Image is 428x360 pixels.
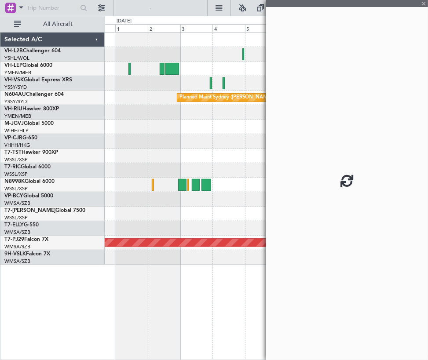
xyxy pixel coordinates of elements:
[4,164,51,170] a: T7-RICGlobal 6000
[4,106,22,112] span: VH-RIU
[4,208,85,213] a: T7-[PERSON_NAME]Global 7500
[4,77,72,83] a: VH-VSKGlobal Express XRS
[4,215,28,221] a: WSSL/XSP
[4,229,30,236] a: WMSA/SZB
[180,24,213,32] div: 3
[10,17,95,31] button: All Aircraft
[4,171,28,178] a: WSSL/XSP
[117,18,132,25] div: [DATE]
[4,142,30,149] a: VHHH/HKG
[115,24,148,32] div: 1
[4,244,30,250] a: WMSA/SZB
[4,251,50,257] a: 9H-VSLKFalcon 7X
[4,63,22,68] span: VH-LEP
[4,150,58,155] a: T7-TSTHawker 900XP
[4,84,27,91] a: YSSY/SYD
[4,135,37,141] a: VP-CJRG-650
[4,258,30,265] a: WMSA/SZB
[4,156,28,163] a: WSSL/XSP
[4,222,39,228] a: T7-ELLYG-550
[4,164,21,170] span: T7-RIC
[27,1,77,15] input: Trip Number
[4,193,23,199] span: VP-BCY
[4,121,24,126] span: M-JGVJ
[4,77,24,83] span: VH-VSK
[4,237,24,242] span: T7-PJ29
[4,92,26,97] span: N604AU
[4,237,48,242] a: T7-PJ29Falcon 7X
[212,24,245,32] div: 4
[4,106,59,112] a: VH-RIUHawker 800XP
[4,179,55,184] a: N8998KGlobal 6000
[4,55,29,62] a: YSHL/WOL
[23,21,93,27] span: All Aircraft
[4,69,31,76] a: YMEN/MEB
[4,185,28,192] a: WSSL/XSP
[4,193,53,199] a: VP-BCYGlobal 5000
[4,179,25,184] span: N8998K
[148,24,180,32] div: 2
[4,98,27,105] a: YSSY/SYD
[4,127,29,134] a: WIHH/HLP
[4,48,23,54] span: VH-L2B
[4,113,31,120] a: YMEN/MEB
[4,63,52,68] a: VH-LEPGlobal 6000
[245,24,278,32] div: 5
[4,92,64,97] a: N604AUChallenger 604
[4,48,61,54] a: VH-L2BChallenger 604
[4,121,54,126] a: M-JGVJGlobal 5000
[179,91,282,104] div: Planned Maint Sydney ([PERSON_NAME] Intl)
[4,251,26,257] span: 9H-VSLK
[4,135,22,141] span: VP-CJR
[4,200,30,207] a: WMSA/SZB
[4,150,22,155] span: T7-TST
[4,222,24,228] span: T7-ELLY
[4,208,55,213] span: T7-[PERSON_NAME]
